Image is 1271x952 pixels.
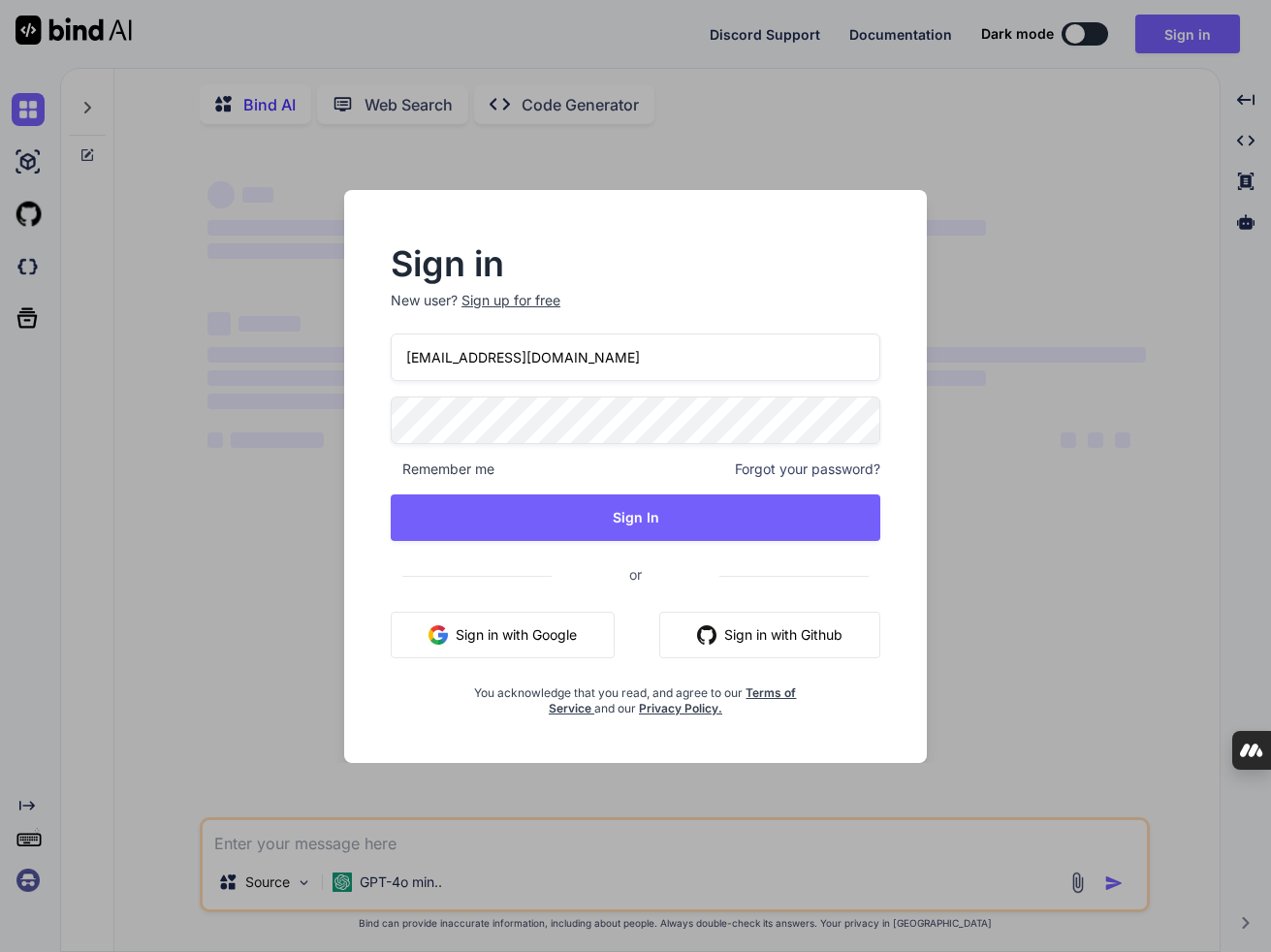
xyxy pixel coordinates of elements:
[639,701,722,715] a: Privacy Policy.
[391,460,494,479] span: Remember me
[391,494,880,541] button: Sign In
[391,333,880,381] input: Login or Email
[391,248,880,279] h2: Sign in
[659,612,880,658] button: Sign in with Github
[735,460,880,479] span: Forgot your password?
[429,625,448,645] img: google
[552,551,719,598] span: or
[461,291,560,310] div: Sign up for free
[697,625,716,645] img: github
[391,291,880,333] p: New user?
[549,685,797,715] a: Terms of Service
[391,612,615,658] button: Sign in with Google
[472,674,799,716] div: You acknowledge that you read, and agree to our and our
